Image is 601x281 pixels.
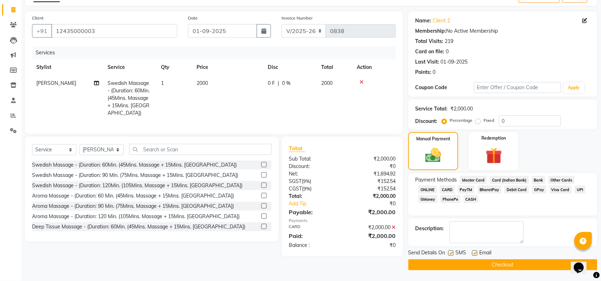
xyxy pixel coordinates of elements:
span: 0 F [268,80,275,87]
span: [PERSON_NAME] [36,80,76,86]
span: Bank [532,176,546,184]
div: Aroma Massage - (Duration: 60 Min. (45Mins. Massage + 15Mins. [GEOGRAPHIC_DATA]) [32,192,234,200]
img: _cash.svg [420,146,446,164]
span: GMoney [418,195,438,203]
span: Visa Card [549,185,572,194]
div: ₹2,000.00 [451,105,473,113]
th: Service [103,59,157,75]
div: Balance : [283,242,343,249]
div: Coupon Code [416,84,474,91]
span: Payment Methods [416,176,457,184]
button: Checkout [408,259,597,270]
span: 9% [303,178,310,184]
div: ₹2,000.00 [342,193,401,200]
label: Percentage [450,117,473,124]
div: 0 [433,69,436,76]
span: CASH [464,195,479,203]
div: Last Visit: [416,58,439,66]
div: Swedish Massage - (Duration: 120Min. (105Mins. Massage + 15Mins. [GEOGRAPHIC_DATA]) [32,182,242,189]
span: 2000 [321,80,333,86]
div: ₹0 [342,163,401,170]
div: Paid: [283,232,343,240]
div: Total: [283,193,343,200]
th: Total [317,59,352,75]
div: ₹152.54 [342,185,401,193]
span: BharatPay [477,185,502,194]
th: Price [192,59,263,75]
label: Date [188,15,198,21]
div: Net: [283,170,343,178]
div: Aroma Massage - (Duration: 120 Min. (105Mins. Massage + 15Mins. [GEOGRAPHIC_DATA]) [32,213,240,220]
a: Client 2 [433,17,450,25]
div: Deep Tissue Massage - (Duration: 60Min. (45Mins. Massage + 15Mins. [GEOGRAPHIC_DATA]) [32,223,245,231]
iframe: chat widget [571,253,594,274]
span: Send Details On [408,249,445,258]
th: Stylist [32,59,103,75]
div: Swedish Massage - (Duration: 90 Min. (75Mins. Massage + 15Mins. [GEOGRAPHIC_DATA]) [32,172,238,179]
button: Apply [564,82,584,93]
div: Total Visits: [416,38,444,45]
div: Service Total: [416,105,448,113]
div: Discount: [416,118,438,125]
div: Sub Total: [283,155,343,163]
span: Master Card [460,176,487,184]
span: UPI [575,185,586,194]
input: Search by Name/Mobile/Email/Code [51,24,177,38]
label: Client [32,15,43,21]
span: Card (Indian Bank) [490,176,529,184]
div: ₹2,000.00 [342,224,401,231]
label: Manual Payment [416,136,450,142]
th: Qty [157,59,192,75]
span: ONLINE [418,185,437,194]
div: No Active Membership [416,27,590,35]
span: | [278,80,279,87]
span: 2000 [197,80,208,86]
th: Action [352,59,396,75]
div: Aroma Massage - (Duration: 90 Min. (75Mins. Massage + 15Mins. [GEOGRAPHIC_DATA]) [32,202,234,210]
div: ₹152.54 [342,178,401,185]
span: 0 % [282,80,291,87]
span: Debit Card [505,185,529,194]
span: Email [480,249,492,258]
span: CARD [440,185,455,194]
label: Invoice Number [282,15,313,21]
div: ₹1,694.92 [342,170,401,178]
div: Points: [416,69,432,76]
button: +91 [32,24,52,38]
div: ₹2,000.00 [342,155,401,163]
label: Redemption [482,135,506,141]
div: ₹2,000.00 [342,232,401,240]
div: Membership: [416,27,446,35]
span: Other Cards [548,176,575,184]
span: 1 [161,80,164,86]
span: Swedish Massage - (Duration: 60Min. (45Mins. Massage + 15Mins. [GEOGRAPHIC_DATA]) [108,80,150,116]
input: Search or Scan [129,144,272,155]
input: Enter Offer / Coupon Code [474,82,561,93]
div: Description: [416,225,444,232]
div: 01-09-2025 [441,58,468,66]
label: Fixed [484,117,495,124]
span: 9% [303,186,310,191]
th: Disc [263,59,317,75]
span: GPay [532,185,547,194]
span: SGST [289,178,302,184]
div: ₹0 [352,200,401,207]
div: 219 [445,38,454,45]
a: Add Tip [283,200,352,207]
div: Discount: [283,163,343,170]
span: PayTM [458,185,475,194]
div: Services [33,46,401,59]
div: ( ) [283,178,343,185]
div: ( ) [283,185,343,193]
div: ₹0 [342,242,401,249]
div: CARD [283,224,343,231]
div: Swedish Massage - (Duration: 60Min. (45Mins. Massage + 15Mins. [GEOGRAPHIC_DATA]) [32,161,237,169]
span: CGST [289,185,302,192]
span: Total [289,145,305,152]
span: SMS [456,249,466,258]
img: _gift.svg [481,146,507,166]
div: Card on file: [416,48,445,55]
span: PhonePe [440,195,461,203]
div: Payable: [283,208,343,216]
div: Payments [289,218,396,224]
